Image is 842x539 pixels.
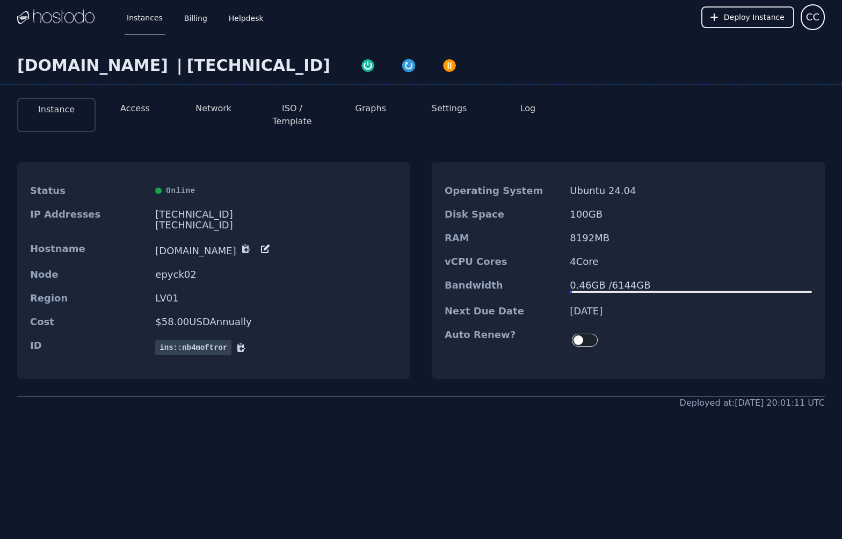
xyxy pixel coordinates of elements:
button: Power Off [429,56,470,73]
img: Logo [17,9,95,25]
dd: 100 GB [570,209,812,220]
button: Power On [347,56,388,73]
span: ins::nb4moftror [155,340,231,355]
div: Deployed at: [DATE] 20:01:11 UTC [680,397,825,409]
dd: Ubuntu 24.04 [570,185,812,196]
dd: 4 Core [570,256,812,267]
dt: Next Due Date [445,306,561,317]
button: Network [195,102,231,115]
dt: RAM [445,233,561,243]
button: Instance [38,103,75,116]
div: | [172,56,187,75]
div: [TECHNICAL_ID] [187,56,330,75]
img: Power Off [442,58,457,73]
button: ISO / Template [262,102,323,128]
dt: Node [30,269,147,280]
span: CC [806,10,819,25]
dt: Auto Renew? [445,329,561,351]
dt: Disk Space [445,209,561,220]
dd: [DATE] [570,306,812,317]
div: [TECHNICAL_ID] [155,220,397,231]
div: [DOMAIN_NAME] [17,56,172,75]
dt: vCPU Cores [445,256,561,267]
dd: epyck02 [155,269,397,280]
button: Settings [432,102,467,115]
img: Restart [401,58,416,73]
dd: [DOMAIN_NAME] [155,243,397,256]
dt: IP Addresses [30,209,147,231]
dt: Operating System [445,185,561,196]
dt: Bandwidth [445,280,561,293]
div: [TECHNICAL_ID] [155,209,397,220]
dd: LV01 [155,293,397,304]
button: Deploy Instance [701,6,794,28]
div: Online [155,185,397,196]
button: User menu [801,4,825,30]
dt: Status [30,185,147,196]
button: Restart [388,56,429,73]
img: Power On [360,58,375,73]
span: Deploy Instance [724,12,785,23]
dt: Cost [30,317,147,327]
button: Access [120,102,150,115]
dd: $ 58.00 USD Annually [155,317,397,327]
button: Log [520,102,536,115]
button: Graphs [355,102,386,115]
dt: Hostname [30,243,147,256]
div: 0.46 GB / 6144 GB [570,280,812,291]
dt: ID [30,340,147,355]
dd: 8192 MB [570,233,812,243]
dt: Region [30,293,147,304]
